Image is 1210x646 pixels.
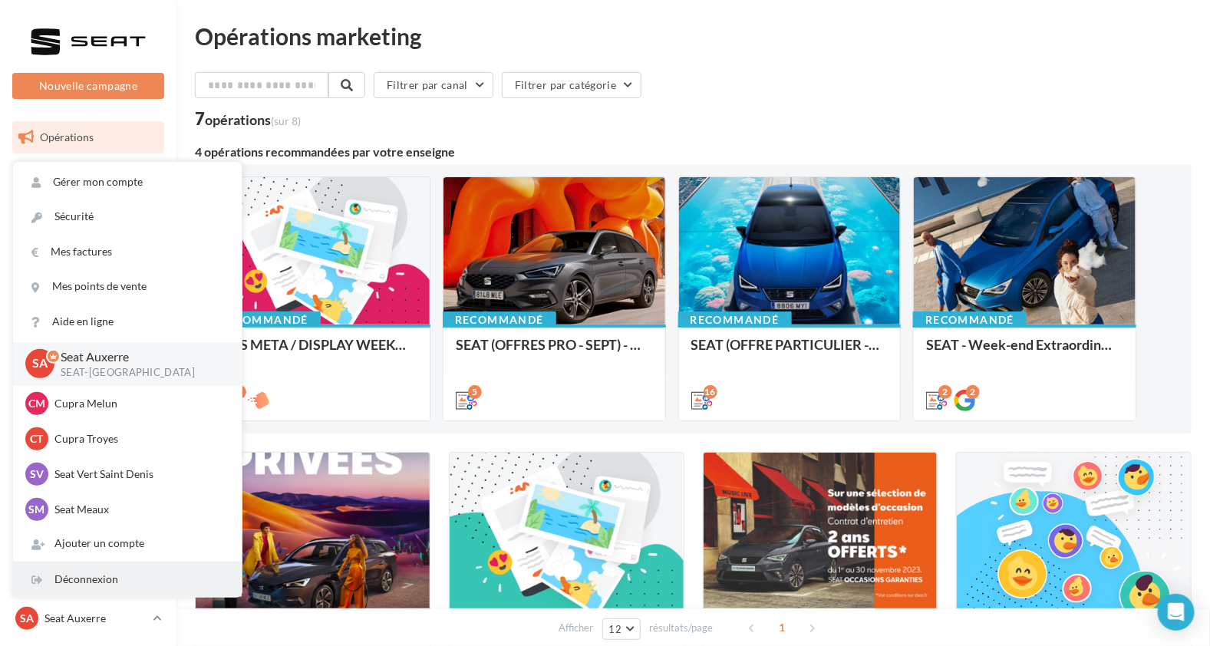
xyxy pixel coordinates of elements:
[40,130,94,143] span: Opérations
[9,121,167,153] a: Opérations
[9,237,167,269] a: Campagnes
[691,337,889,367] div: SEAT (OFFRE PARTICULIER - SEPT) - SOCIAL MEDIA
[559,621,594,635] span: Afficher
[609,623,622,635] span: 12
[195,110,301,127] div: 7
[374,72,493,98] button: Filtrer par canal
[28,396,45,411] span: CM
[45,611,147,626] p: Seat Auxerre
[61,348,217,366] p: Seat Auxerre
[220,337,417,367] div: ADS META / DISPLAY WEEK-END Extraordinaire (JPO) [DATE]
[9,440,167,486] a: Campagnes DataOnDemand
[443,311,556,328] div: Recommandé
[456,337,653,367] div: SEAT (OFFRES PRO - SEPT) - SOCIAL MEDIA
[13,165,242,199] a: Gérer mon compte
[13,235,242,269] a: Mes factures
[195,146,1192,158] div: 4 opérations recommandées par votre enseigne
[13,562,242,597] div: Déconnexion
[704,385,717,399] div: 16
[9,199,167,231] a: Visibilité en ligne
[468,385,482,399] div: 5
[9,390,167,435] a: PLV et print personnalisable
[678,311,792,328] div: Recommandé
[54,396,223,411] p: Cupra Melun
[9,160,167,193] a: Boîte de réception9
[602,618,641,640] button: 12
[13,526,242,561] div: Ajouter un compte
[9,313,167,345] a: Médiathèque
[926,337,1123,367] div: SEAT - Week-end Extraordinaire (JPO) - GENERIQUE SEPT / OCTOBRE
[502,72,641,98] button: Filtrer par catégorie
[1158,594,1195,631] div: Open Intercom Messenger
[13,269,242,304] a: Mes points de vente
[9,275,167,308] a: Contacts
[938,385,952,399] div: 2
[13,305,242,339] a: Aide en ligne
[30,466,44,482] span: SV
[31,431,44,447] span: CT
[32,355,48,373] span: SA
[195,25,1192,48] div: Opérations marketing
[12,604,164,633] a: SA Seat Auxerre
[205,113,301,127] div: opérations
[54,502,223,517] p: Seat Meaux
[13,199,242,234] a: Sécurité
[12,73,164,99] button: Nouvelle campagne
[649,621,713,635] span: résultats/page
[770,615,794,640] span: 1
[913,311,1027,328] div: Recommandé
[966,385,980,399] div: 2
[271,114,301,127] span: (sur 8)
[20,611,34,626] span: SA
[61,366,217,380] p: SEAT-[GEOGRAPHIC_DATA]
[207,311,321,328] div: Recommandé
[54,431,223,447] p: Cupra Troyes
[54,466,223,482] p: Seat Vert Saint Denis
[29,502,45,517] span: SM
[9,351,167,384] a: Calendrier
